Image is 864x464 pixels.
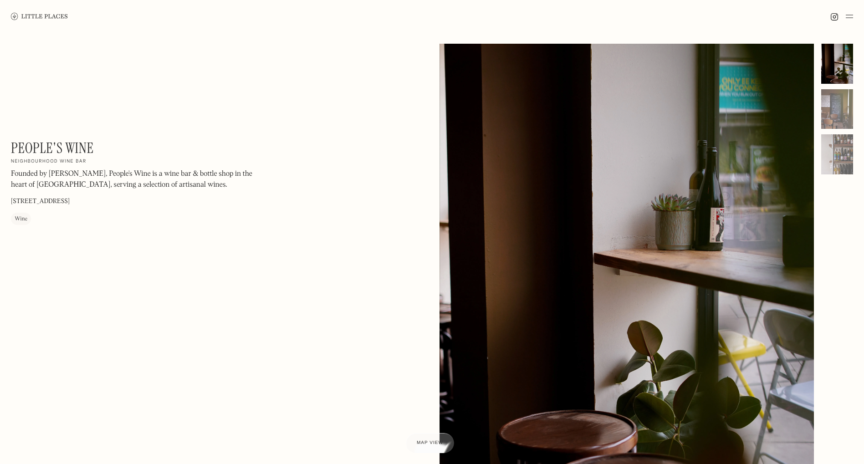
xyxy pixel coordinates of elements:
div: Wine [15,214,27,224]
p: Founded by [PERSON_NAME], People's Wine is a wine bar & bottle shop in the heart of [GEOGRAPHIC_D... [11,168,257,190]
p: [STREET_ADDRESS] [11,197,70,206]
span: Map view [417,440,443,445]
h1: People's Wine [11,139,93,157]
a: Map view [406,433,454,453]
h2: Neighbourhood wine bar [11,158,87,165]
